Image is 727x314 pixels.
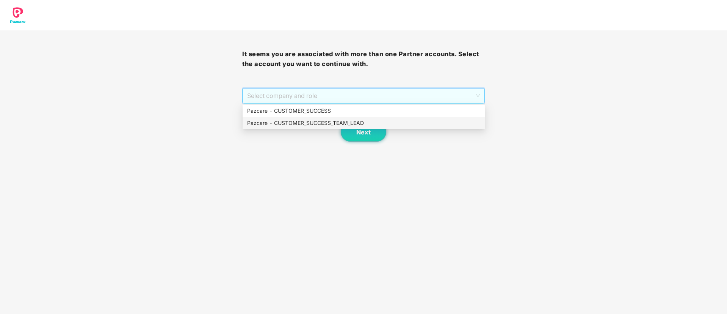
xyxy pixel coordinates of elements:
[247,107,480,115] div: Pazcare - CUSTOMER_SUCCESS
[247,88,479,103] span: Select company and role
[341,123,386,142] button: Next
[356,129,371,136] span: Next
[247,119,480,127] div: Pazcare - CUSTOMER_SUCCESS_TEAM_LEAD
[242,49,484,69] h3: It seems you are associated with more than one Partner accounts. Select the account you want to c...
[243,117,485,129] div: Pazcare - CUSTOMER_SUCCESS_TEAM_LEAD
[243,105,485,117] div: Pazcare - CUSTOMER_SUCCESS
